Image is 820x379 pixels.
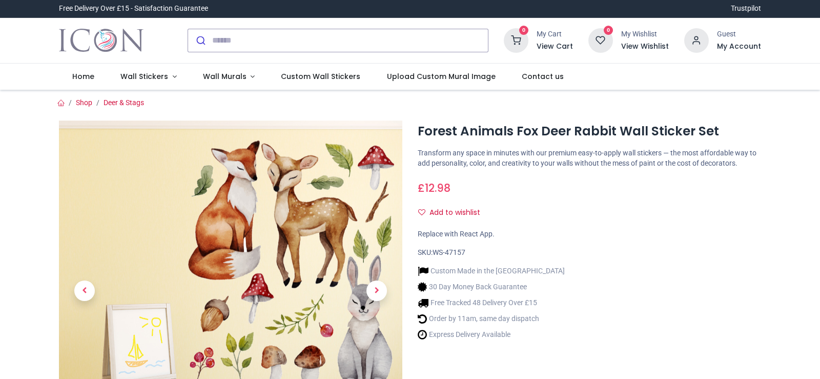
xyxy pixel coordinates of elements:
[59,4,208,14] div: Free Delivery Over £15 - Satisfaction Guarantee
[418,313,565,324] li: Order by 11am, same day dispatch
[366,281,387,301] span: Next
[418,123,761,140] h1: Forest Animals Fox Deer Rabbit Wall Sticker Set
[418,229,761,240] div: Replace with React App.
[504,35,528,44] a: 0
[190,64,268,90] a: Wall Murals
[104,98,144,107] a: Deer & Stags
[537,29,573,39] div: My Cart
[387,71,496,82] span: Upload Custom Mural Image
[433,248,465,256] span: WS-47157
[72,71,94,82] span: Home
[418,248,761,258] div: SKU:
[717,42,761,52] a: My Account
[519,26,529,35] sup: 0
[418,148,761,168] p: Transform any space in minutes with our premium easy-to-apply wall stickers — the most affordable...
[418,329,565,340] li: Express Delivery Available
[522,71,564,82] span: Contact us
[418,204,489,222] button: Add to wishlistAdd to wishlist
[120,71,168,82] span: Wall Stickers
[418,266,565,276] li: Custom Made in the [GEOGRAPHIC_DATA]
[418,297,565,308] li: Free Tracked 48 Delivery Over £15
[188,29,212,52] button: Submit
[717,29,761,39] div: Guest
[731,4,761,14] a: Trustpilot
[74,281,95,301] span: Previous
[425,181,450,195] span: 12.98
[621,29,669,39] div: My Wishlist
[76,98,92,107] a: Shop
[59,26,143,55] img: Icon Wall Stickers
[588,35,613,44] a: 0
[107,64,190,90] a: Wall Stickers
[621,42,669,52] a: View Wishlist
[537,42,573,52] a: View Cart
[59,26,143,55] a: Logo of Icon Wall Stickers
[281,71,360,82] span: Custom Wall Stickers
[418,181,450,195] span: £
[203,71,247,82] span: Wall Murals
[418,209,425,216] i: Add to wishlist
[418,282,565,292] li: 30 Day Money Back Guarantee
[604,26,613,35] sup: 0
